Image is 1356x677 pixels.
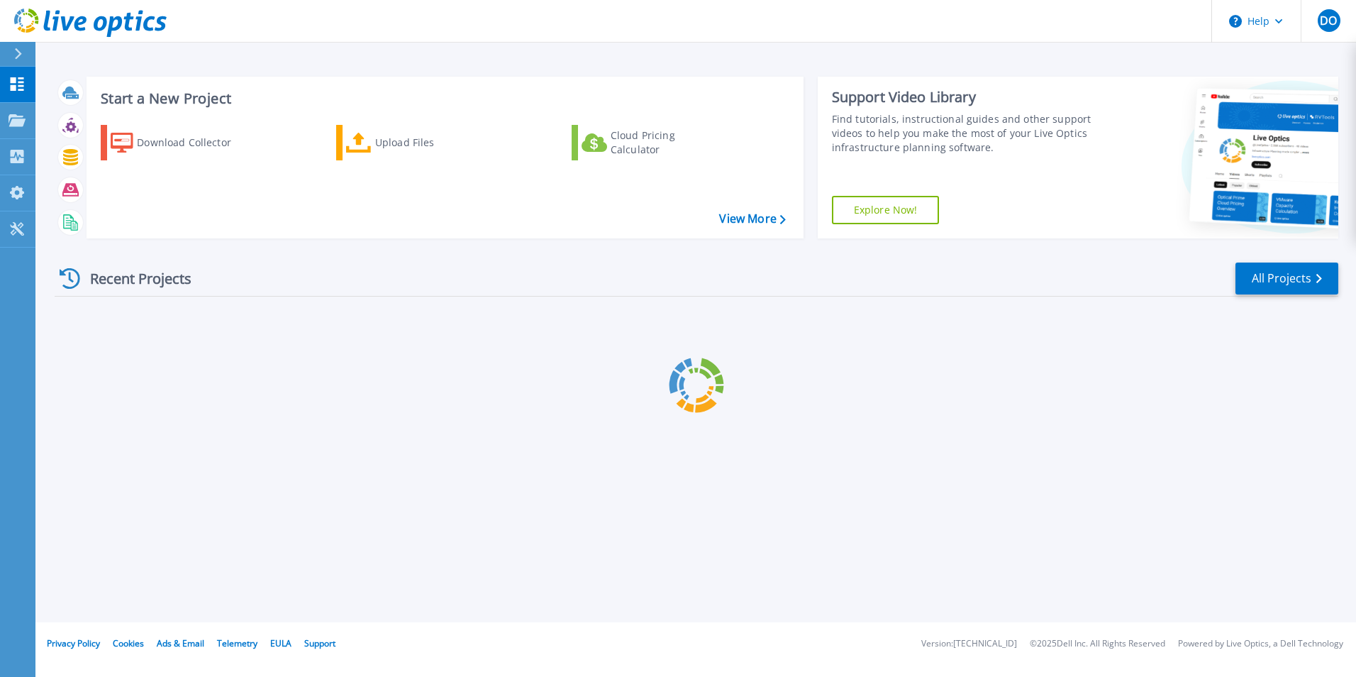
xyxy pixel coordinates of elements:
div: Cloud Pricing Calculator [611,128,724,157]
div: Find tutorials, instructional guides and other support videos to help you make the most of your L... [832,112,1097,155]
div: Support Video Library [832,88,1097,106]
a: View More [719,212,785,226]
div: Recent Projects [55,261,211,296]
div: Upload Files [375,128,489,157]
a: Ads & Email [157,637,204,649]
a: Telemetry [217,637,257,649]
a: Download Collector [101,125,259,160]
a: Privacy Policy [47,637,100,649]
div: Download Collector [137,128,250,157]
li: © 2025 Dell Inc. All Rights Reserved [1030,639,1165,649]
h3: Start a New Project [101,91,785,106]
a: Support [304,637,335,649]
a: All Projects [1235,263,1338,295]
a: Upload Files [336,125,494,160]
a: Cloud Pricing Calculator [572,125,730,160]
li: Version: [TECHNICAL_ID] [921,639,1017,649]
a: Cookies [113,637,144,649]
a: EULA [270,637,291,649]
span: DO [1320,15,1337,26]
li: Powered by Live Optics, a Dell Technology [1178,639,1343,649]
a: Explore Now! [832,196,940,224]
